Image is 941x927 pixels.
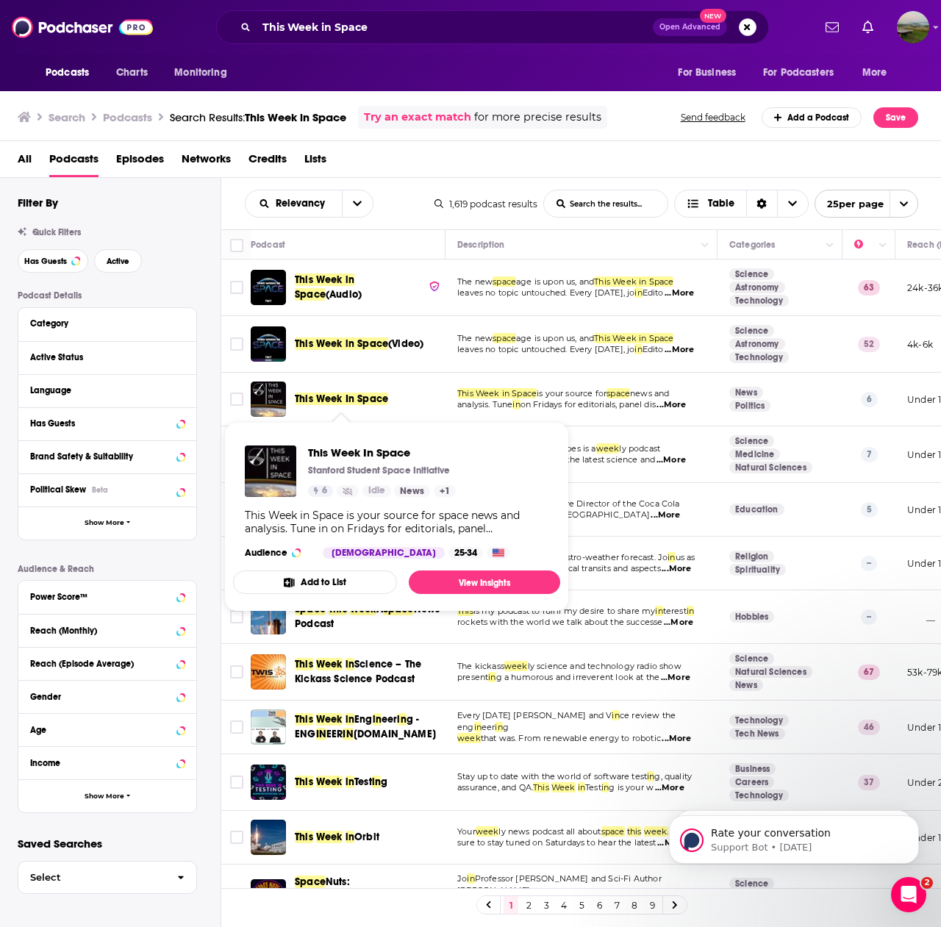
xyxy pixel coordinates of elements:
p: -- [861,556,877,570]
div: Sort Direction [746,190,777,217]
img: This Week in Orbit [251,820,286,855]
img: verified Badge [429,280,440,293]
span: present [457,672,488,682]
span: The new [457,333,493,343]
span: in [512,399,520,409]
span: The new [457,276,493,287]
span: space [493,333,516,343]
span: ...More [662,563,691,575]
span: Test [354,776,372,788]
a: SpaceNuts: Astronomy [295,875,440,919]
img: User Profile [897,11,929,43]
a: 4 [557,896,571,914]
span: eer [482,722,495,732]
span: Edito [643,344,664,354]
button: open menu [754,59,855,87]
img: This Week in Engineering - ENGINEERING.com [251,709,286,745]
span: g [503,722,509,732]
a: Credits [248,147,287,177]
div: Description [457,236,504,254]
button: Show More [18,507,196,540]
a: Show notifications dropdown [820,15,845,40]
a: Try an exact match [364,109,471,126]
a: 6 [592,896,607,914]
div: Power Score™ [30,592,172,602]
span: in [687,606,694,616]
button: Political SkewBeta [30,480,185,498]
p: 46 [858,720,880,734]
span: ...More [664,617,693,629]
a: 8 [627,896,642,914]
button: open menu [668,59,754,87]
span: analysis. Tune [457,399,512,409]
span: This Week in Space [457,388,537,398]
span: Charts [116,62,148,83]
span: Lists [304,147,326,177]
span: eer [382,713,398,726]
h3: Audience [245,547,311,559]
a: News [394,485,430,497]
span: Every [DATE] [PERSON_NAME] and V [457,710,612,720]
a: Medicine [729,448,780,460]
span: in [346,658,354,670]
p: Message from Support Bot, sent 1w ago [64,57,254,70]
span: in [346,776,354,788]
span: ...More [665,344,694,356]
span: Toggle select row [230,610,243,623]
span: Science – The Kickass Science Podcast [295,658,421,685]
h3: Search [49,110,85,124]
span: Active [107,257,129,265]
button: open menu [852,59,906,87]
span: for more precise results [474,109,601,126]
span: in [647,771,654,781]
a: Science [729,268,774,280]
p: 37 [858,775,880,790]
p: 67 [858,665,880,679]
span: For Business [678,62,736,83]
button: Gender [30,687,185,705]
span: in [488,672,495,682]
a: 3 [539,896,554,914]
span: in [373,713,382,726]
img: Podchaser - Follow, Share and Rate Podcasts [12,13,153,41]
iframe: Intercom notifications message [647,784,941,887]
span: Quick Filters [32,227,81,237]
button: Choose View [674,190,809,218]
span: in [634,344,642,354]
span: leaves no topic untouched. Every [DATE], jo [457,344,634,354]
span: Space [295,876,326,888]
img: Profile image for Support Bot [33,44,57,68]
h2: Choose List sort [245,190,373,218]
button: Category [30,314,185,332]
a: Networks [182,147,231,177]
a: News [729,679,763,691]
span: in [634,287,642,298]
a: Episodes [116,147,164,177]
a: Search Results:This Week in Space [170,110,346,124]
div: Category [30,318,175,329]
span: Table [708,198,734,209]
div: Podcast [251,236,285,254]
a: Astronomy [729,338,785,350]
p: 52 [858,337,880,351]
a: This Week in Space (Video) [251,326,286,362]
span: ...More [661,672,690,684]
a: Natural Sciences [729,666,812,678]
a: All [18,147,32,177]
span: Show More [85,792,124,801]
a: Careers [729,776,774,788]
span: Podcasts [46,62,89,83]
span: IN [343,728,353,740]
span: Toggle select row [230,665,243,679]
span: Logged in as hlrobbins [897,11,929,43]
p: 6 [861,392,878,407]
a: This Week in Testing [251,765,286,800]
div: This Week in Space is your source for space news and analysis. Tune in on Fridays for editorials,... [245,509,548,535]
span: in [668,552,675,562]
span: ...More [651,509,680,521]
button: Column Actions [696,237,714,254]
span: in [495,722,502,732]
